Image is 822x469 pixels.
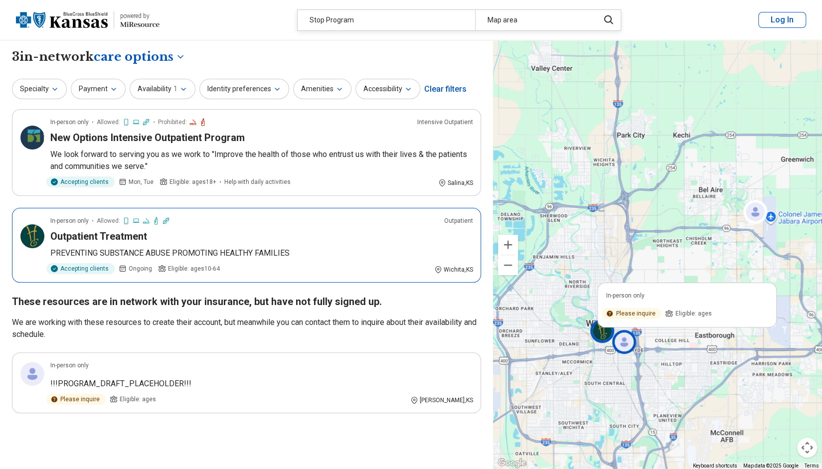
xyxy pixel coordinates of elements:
p: In-person only [50,118,89,127]
div: Please inquire [602,308,661,318]
div: Please inquire [46,394,106,405]
span: care options [94,48,173,65]
p: We look forward to serving you as we work to "Improve the health of those who entrust us with the... [50,149,473,172]
div: Accepting clients [46,263,115,274]
button: Payment [71,79,126,99]
p: In-person only [50,216,89,225]
p: We are working with these resources to create their account, but meanwhile you can contact them t... [12,316,481,340]
span: Eligible: ages 18+ [169,177,216,186]
button: Care options [94,48,185,65]
button: Availability1 [130,79,195,99]
p: Intensive Outpatient [417,118,473,127]
p: Outpatient [444,216,473,225]
p: In-person only [606,291,645,300]
a: Blue Cross Blue Shield Kansaspowered by [16,8,160,32]
div: Accepting clients [46,176,115,187]
a: Terms (opens in new tab) [805,463,819,469]
button: Map camera controls [797,438,817,458]
p: !!!PROGRAM_DRAFT_PLACEHOLDER!!! [50,378,473,390]
div: Salina , KS [438,178,473,187]
button: Log In [758,12,806,28]
span: Prohibited: [158,118,187,127]
div: Clear filters [424,77,467,101]
button: Accessibility [355,79,420,99]
h3: New Options Intensive Outpatient Program [50,131,245,145]
span: Help with daily activities [224,177,291,186]
button: Identity preferences [199,79,289,99]
div: Wichita , KS [434,265,473,274]
p: PREVENTING SUBSTANCE ABUSE PROMOTING HEALTHY FAMILIES [50,247,473,259]
button: Specialty [12,79,67,99]
span: Mon, Tue [129,177,154,186]
span: Ongoing [129,264,152,273]
h3: Outpatient Treatment [50,229,147,243]
span: Allowed: [97,118,120,127]
div: [PERSON_NAME] , KS [410,396,473,405]
button: Amenities [293,79,351,99]
h1: 3 in-network [12,48,185,65]
span: Eligible: ages 10-64 [168,264,220,273]
div: powered by [120,11,160,20]
span: Eligible: ages [675,309,712,317]
button: Zoom in [498,235,518,255]
button: Zoom out [498,255,518,275]
span: 1 [173,84,177,94]
span: Map data ©2025 Google [743,463,799,469]
div: Stop Program [298,10,475,30]
span: Eligible: ages [120,395,156,404]
span: Allowed: [97,216,120,225]
p: In-person only [50,361,89,370]
div: Map area [475,10,593,30]
img: Blue Cross Blue Shield Kansas [16,8,108,32]
h2: These resources are in network with your insurance, but have not fully signed up. [12,295,481,309]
